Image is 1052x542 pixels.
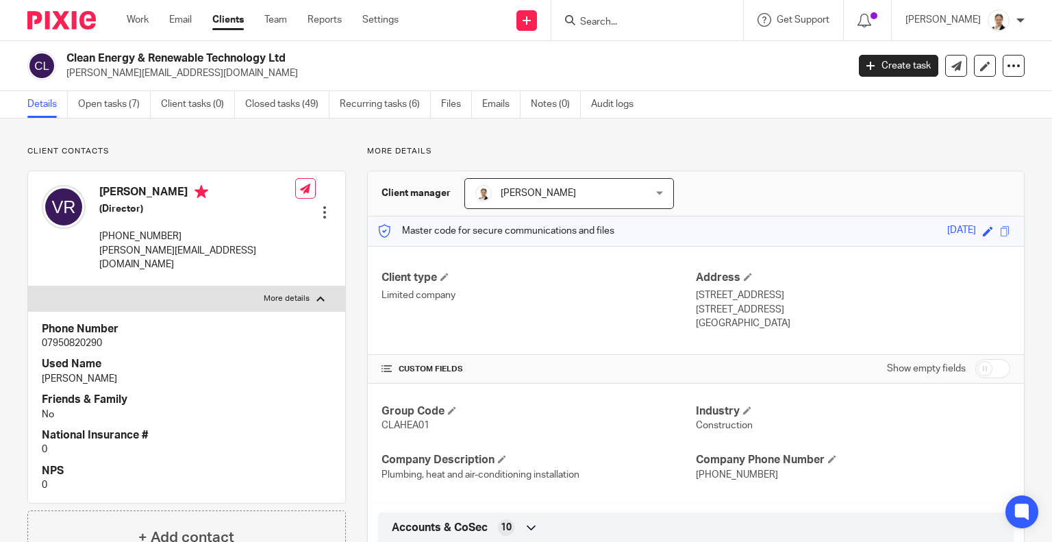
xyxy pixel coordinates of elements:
[696,404,1010,419] h4: Industry
[696,303,1010,317] p: [STREET_ADDRESS]
[212,13,244,27] a: Clients
[66,51,684,66] h2: Clean Energy & Renewable Technology Ltd
[42,393,331,407] h4: Friends & Family
[501,521,512,534] span: 10
[195,185,208,199] i: Primary
[859,55,938,77] a: Create task
[988,10,1010,32] img: Untitled%20(5%20%C3%97%205%20cm)%20(2).png
[42,428,331,443] h4: National Insurance #
[99,202,295,216] h5: (Director)
[99,185,295,202] h4: [PERSON_NAME]
[381,271,696,285] h4: Client type
[264,13,287,27] a: Team
[127,13,149,27] a: Work
[887,362,966,375] label: Show empty fields
[245,91,329,118] a: Closed tasks (49)
[777,15,829,25] span: Get Support
[696,470,778,480] span: [PHONE_NUMBER]
[78,91,151,118] a: Open tasks (7)
[42,464,331,478] h4: NPS
[475,185,492,201] img: Untitled%20(5%20%C3%97%205%20cm)%20(2).png
[27,91,68,118] a: Details
[42,478,331,492] p: 0
[42,372,331,386] p: [PERSON_NAME]
[367,146,1025,157] p: More details
[42,322,331,336] h4: Phone Number
[579,16,702,29] input: Search
[99,230,295,243] p: [PHONE_NUMBER]
[696,288,1010,302] p: [STREET_ADDRESS]
[264,293,310,304] p: More details
[362,13,399,27] a: Settings
[42,357,331,371] h4: Used Name
[66,66,838,80] p: [PERSON_NAME][EMAIL_ADDRESS][DOMAIN_NAME]
[340,91,431,118] a: Recurring tasks (6)
[42,443,331,456] p: 0
[392,521,488,535] span: Accounts & CoSec
[161,91,235,118] a: Client tasks (0)
[99,244,295,272] p: [PERSON_NAME][EMAIL_ADDRESS][DOMAIN_NAME]
[381,364,696,375] h4: CUSTOM FIELDS
[27,51,56,80] img: svg%3E
[696,421,753,430] span: Construction
[169,13,192,27] a: Email
[308,13,342,27] a: Reports
[381,186,451,200] h3: Client manager
[441,91,472,118] a: Files
[381,453,696,467] h4: Company Description
[42,408,331,421] p: No
[27,11,96,29] img: Pixie
[27,146,346,157] p: Client contacts
[696,317,1010,330] p: [GEOGRAPHIC_DATA]
[905,13,981,27] p: [PERSON_NAME]
[947,223,976,239] div: [DATE]
[381,404,696,419] h4: Group Code
[482,91,521,118] a: Emails
[381,288,696,302] p: Limited company
[381,470,579,480] span: Plumbing, heat and air-conditioning installation
[531,91,581,118] a: Notes (0)
[42,185,86,229] img: svg%3E
[696,453,1010,467] h4: Company Phone Number
[42,336,331,350] p: 07950820290
[696,271,1010,285] h4: Address
[501,188,576,198] span: [PERSON_NAME]
[381,421,429,430] span: CLAHEA01
[591,91,644,118] a: Audit logs
[378,224,614,238] p: Master code for secure communications and files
